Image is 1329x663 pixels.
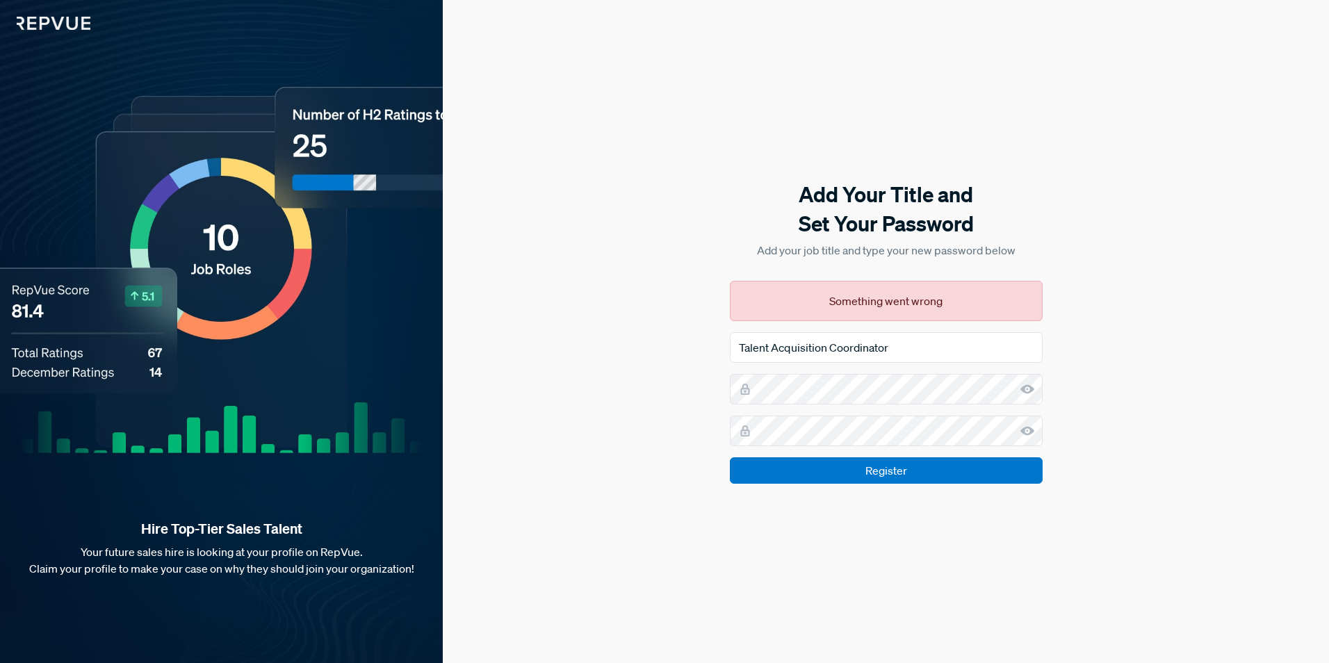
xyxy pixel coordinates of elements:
input: Register [730,457,1043,484]
input: Job Title [730,332,1043,363]
p: Your future sales hire is looking at your profile on RepVue. Claim your profile to make your case... [22,543,421,577]
strong: Hire Top-Tier Sales Talent [22,520,421,538]
h5: Add Your Title and Set Your Password [730,180,1043,238]
div: Something went wrong [730,281,1043,321]
p: Add your job title and type your new password below [730,242,1043,259]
